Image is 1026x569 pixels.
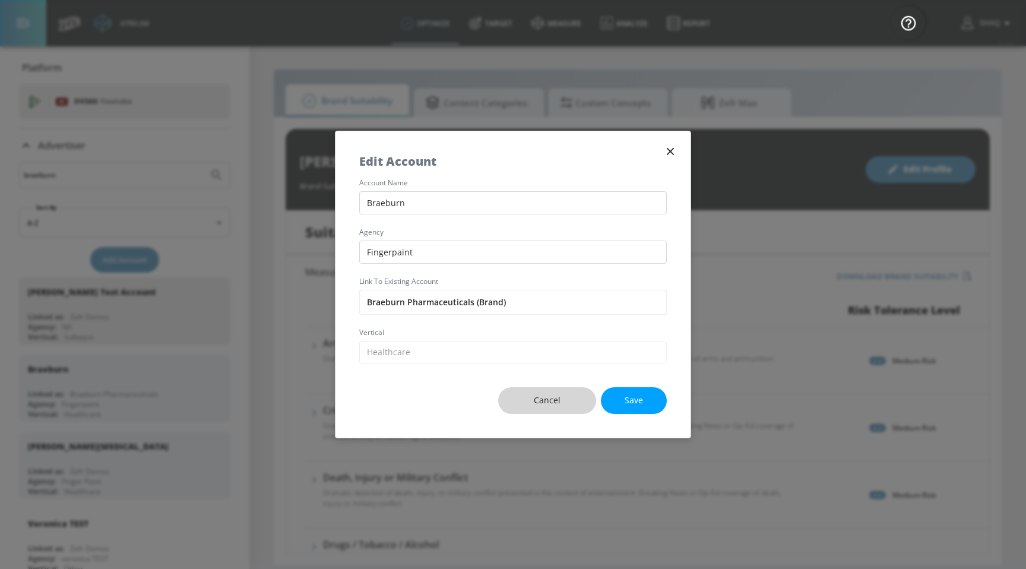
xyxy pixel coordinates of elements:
span: Cancel [522,393,572,408]
input: Select Vertical [359,341,667,364]
label: agency [359,229,667,236]
label: Link to Existing Account [359,278,667,285]
button: Save [601,387,667,414]
button: Cancel [498,387,596,414]
label: account name [359,179,667,186]
input: Enter account name [359,191,667,214]
label: vertical [359,329,667,336]
input: Enter agency name [359,241,667,264]
button: Open Resource Center [892,6,925,39]
span: Save [625,393,643,408]
h5: Edit Account [359,155,436,167]
input: Enter account name [359,290,667,315]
